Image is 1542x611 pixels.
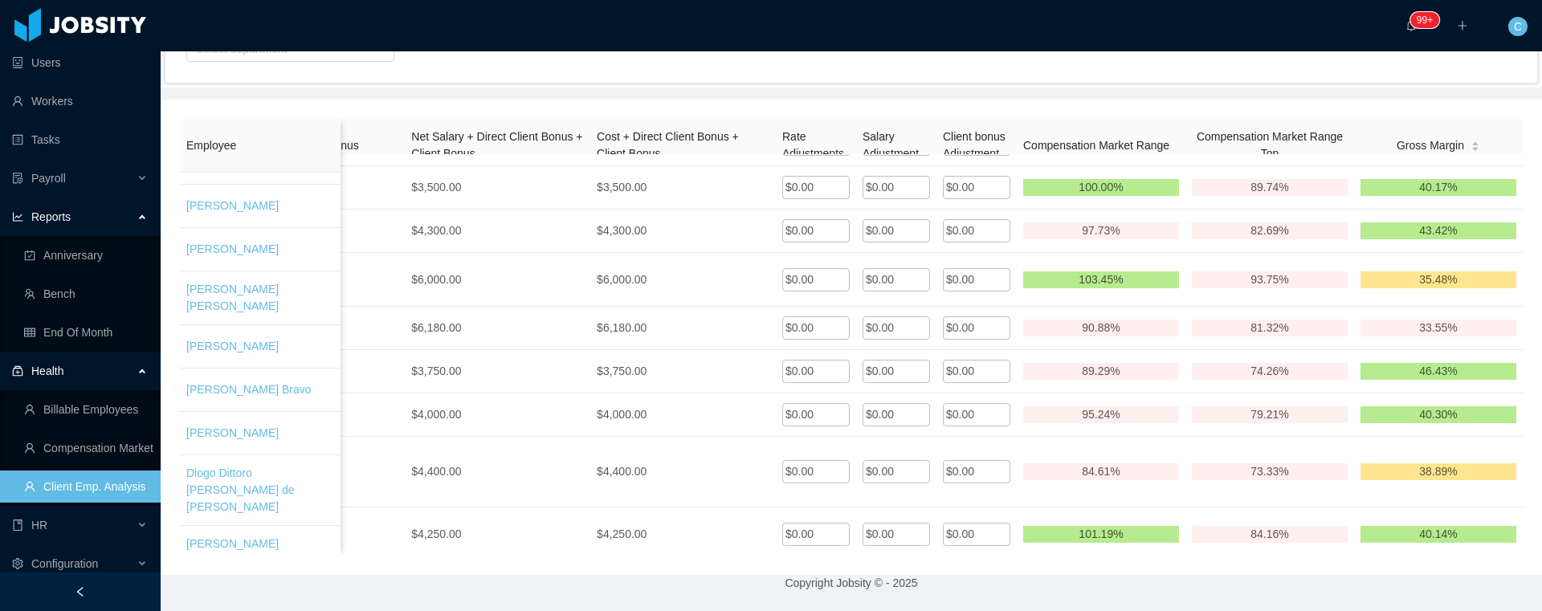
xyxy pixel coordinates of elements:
a: icon: profileTasks [12,124,148,156]
i: icon: bell [1405,20,1417,31]
a: icon: userCompensation Market [24,432,148,464]
span: 84.61% [1082,463,1120,480]
span: $0.00 [785,181,814,193]
span: 40.17% [1419,179,1457,196]
span: Reports [31,210,71,223]
span: $0.00 [946,224,974,237]
span: $0.00 [866,465,894,478]
i: icon: setting [12,558,23,569]
a: icon: userClient Emp. Analysis [24,470,148,503]
span: Gross Margin [1397,137,1464,154]
span: $6,180.00 [597,321,647,334]
span: $0.00 [785,408,814,421]
span: $0.00 [785,224,814,237]
span: 33.55% [1419,320,1457,336]
span: Cost + Direct Client Bonus + Client Bonus [597,130,739,160]
span: 90.88% [1082,320,1120,336]
span: 101.19% [1079,526,1123,543]
span: $0.00 [946,273,974,286]
span: 40.30% [1419,406,1457,423]
span: Employee [186,139,236,152]
span: $0.00 [785,365,814,377]
span: $0.00 [946,321,974,334]
span: 82.69% [1250,222,1288,239]
span: 74.26% [1250,363,1288,380]
span: $0.00 [946,527,974,540]
span: $4,250.00 [411,527,461,540]
span: $4,300.00 [411,224,461,237]
a: icon: carry-outAnniversary [24,239,148,271]
span: 73.33% [1250,463,1288,480]
a: [PERSON_NAME] [186,340,279,352]
span: 35.48% [1419,271,1457,288]
sup: 211 [1410,12,1439,28]
span: 81.32% [1250,320,1288,336]
span: $3,500.00 [411,181,461,193]
i: icon: medicine-box [12,365,23,377]
span: $4,400.00 [597,465,647,478]
span: $0.00 [866,408,894,421]
i: icon: line-chart [12,211,23,222]
span: 46.43% [1419,363,1457,380]
i: icon: caret-up [1471,139,1480,144]
span: $0.00 [785,321,814,334]
span: $3,750.00 [597,365,647,377]
span: Salary Adjustment [863,130,919,160]
span: $3,750.00 [411,365,461,377]
span: Compensation Market Range Top [1197,130,1343,160]
a: icon: tableEnd Of Month [24,316,148,348]
span: Configuration [31,557,98,570]
a: [PERSON_NAME] Bravo [186,383,312,396]
span: 103.45% [1079,271,1123,288]
span: $6,000.00 [597,273,647,286]
span: 40.14% [1419,526,1457,543]
span: $4,250.00 [597,527,647,540]
span: 89.29% [1082,363,1120,380]
span: 89.74% [1250,179,1288,196]
span: 43.42% [1419,222,1457,239]
i: icon: file-protect [12,173,23,184]
span: $0.00 [866,181,894,193]
span: 97.73% [1082,222,1120,239]
span: $4,000.00 [411,408,461,421]
i: icon: plus [1457,20,1468,31]
span: C [1514,17,1522,36]
span: $4,000.00 [597,408,647,421]
span: 95.24% [1082,406,1120,423]
a: icon: teamBench [24,278,148,310]
i: icon: book [12,519,23,531]
a: icon: robotUsers [12,47,148,79]
a: Diogo Dittoro [PERSON_NAME] de [PERSON_NAME] [186,466,295,513]
a: icon: userBillable Employees [24,393,148,426]
span: 84.16% [1250,526,1288,543]
span: $0.00 [785,273,814,286]
a: [PERSON_NAME] [186,426,279,439]
span: $0.00 [866,527,894,540]
span: 93.75% [1250,271,1288,288]
span: $6,000.00 [411,273,461,286]
span: $0.00 [785,527,814,540]
span: $4,300.00 [597,224,647,237]
span: $0.00 [866,321,894,334]
span: Compensation Market Range [1023,139,1169,152]
span: Payroll [31,172,66,185]
span: Net Salary + Direct Client Bonus + Client Bonus [411,130,582,160]
span: $0.00 [946,465,974,478]
a: [PERSON_NAME] [186,199,279,212]
span: HR [31,519,47,532]
a: icon: userWorkers [12,85,148,117]
span: $0.00 [946,408,974,421]
span: 100.00% [1079,179,1123,196]
span: $3,500.00 [597,181,647,193]
a: [PERSON_NAME] [PERSON_NAME] Brea [186,537,306,567]
span: Health [31,365,63,377]
span: $0.00 [866,224,894,237]
span: $6,180.00 [411,321,461,334]
div: Sort [1471,139,1480,150]
span: $0.00 [946,181,974,193]
span: $0.00 [866,273,894,286]
span: $0.00 [946,365,974,377]
span: $4,400.00 [411,465,461,478]
span: 79.21% [1250,406,1288,423]
span: $0.00 [866,365,894,377]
